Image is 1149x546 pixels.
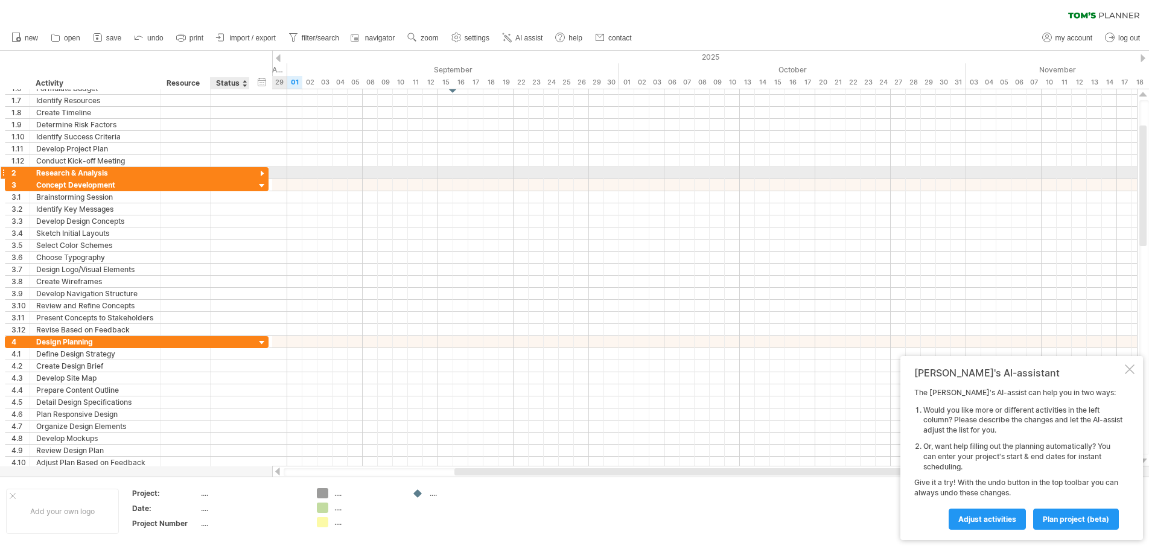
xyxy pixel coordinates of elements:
div: 3 [11,179,30,191]
div: Brainstorming Session [36,191,154,203]
div: Resource [167,77,203,89]
div: Wednesday, 22 October 2025 [845,76,861,89]
span: open [64,34,80,42]
span: plan project (beta) [1043,515,1109,524]
div: The [PERSON_NAME]'s AI-assist can help you in two ways: Give it a try! With the undo button in th... [914,388,1122,529]
li: Would you like more or different activities in the left column? Please describe the changes and l... [923,405,1122,436]
div: Wednesday, 17 September 2025 [468,76,483,89]
span: Adjust activities [958,515,1016,524]
div: Tuesday, 4 November 2025 [981,76,996,89]
div: Friday, 19 September 2025 [498,76,514,89]
a: undo [131,30,167,46]
div: Wednesday, 3 September 2025 [317,76,333,89]
div: Friday, 31 October 2025 [951,76,966,89]
div: Monday, 22 September 2025 [514,76,529,89]
div: 1.8 [11,107,30,118]
div: Monday, 17 November 2025 [1117,76,1132,89]
div: Monday, 1 September 2025 [287,76,302,89]
span: help [568,34,582,42]
span: my account [1055,34,1092,42]
div: 4 [11,336,30,348]
div: Tuesday, 16 September 2025 [453,76,468,89]
div: Create Design Brief [36,360,154,372]
div: Wednesday, 15 October 2025 [770,76,785,89]
div: .... [334,503,400,513]
div: .... [201,488,302,498]
div: Friday, 26 September 2025 [574,76,589,89]
div: 4.6 [11,408,30,420]
div: Friday, 5 September 2025 [348,76,363,89]
div: Design Planning [36,336,154,348]
span: save [106,34,121,42]
div: 3.10 [11,300,30,311]
div: Thursday, 13 November 2025 [1087,76,1102,89]
div: 4.5 [11,396,30,408]
div: Thursday, 9 October 2025 [710,76,725,89]
a: Adjust activities [949,509,1026,530]
div: Tuesday, 14 October 2025 [755,76,770,89]
div: Project: [132,488,199,498]
div: .... [334,517,400,527]
div: 4.7 [11,421,30,432]
span: undo [147,34,164,42]
div: Thursday, 6 November 2025 [1011,76,1026,89]
div: Conduct Kick-off Meeting [36,155,154,167]
div: 4.10 [11,457,30,468]
div: 4.4 [11,384,30,396]
div: 4.9 [11,445,30,456]
div: Present Concepts to Stakeholders [36,312,154,323]
span: import / export [229,34,276,42]
div: Thursday, 30 October 2025 [936,76,951,89]
div: Monday, 27 October 2025 [891,76,906,89]
div: Wednesday, 24 September 2025 [544,76,559,89]
span: print [189,34,203,42]
span: zoom [421,34,438,42]
a: help [552,30,586,46]
div: Monday, 20 October 2025 [815,76,830,89]
div: Tuesday, 23 September 2025 [529,76,544,89]
div: Tuesday, 21 October 2025 [830,76,845,89]
div: Friday, 24 October 2025 [876,76,891,89]
div: Tuesday, 7 October 2025 [680,76,695,89]
div: Create Wireframes [36,276,154,287]
div: Monday, 3 November 2025 [966,76,981,89]
div: 4.3 [11,372,30,384]
div: Detail Design Specifications [36,396,154,408]
div: 3.11 [11,312,30,323]
div: Organize Design Elements [36,421,154,432]
div: Wednesday, 12 November 2025 [1072,76,1087,89]
div: 1.12 [11,155,30,167]
div: 1.9 [11,119,30,130]
div: Tuesday, 30 September 2025 [604,76,619,89]
div: Friday, 29 August 2025 [272,76,287,89]
a: navigator [349,30,398,46]
div: 3.1 [11,191,30,203]
div: 4.2 [11,360,30,372]
div: Thursday, 25 September 2025 [559,76,574,89]
a: new [8,30,42,46]
div: Tuesday, 2 September 2025 [302,76,317,89]
div: Friday, 17 October 2025 [800,76,815,89]
div: September 2025 [287,63,619,76]
div: Research & Analysis [36,167,154,179]
span: new [25,34,38,42]
div: Friday, 10 October 2025 [725,76,740,89]
div: Thursday, 11 September 2025 [408,76,423,89]
div: Wednesday, 5 November 2025 [996,76,1011,89]
div: Select Color Schemes [36,240,154,251]
a: log out [1102,30,1144,46]
div: 3.3 [11,215,30,227]
div: Monday, 29 September 2025 [589,76,604,89]
div: 3.8 [11,276,30,287]
div: Monday, 8 September 2025 [363,76,378,89]
div: Define Design Strategy [36,348,154,360]
span: navigator [365,34,395,42]
span: filter/search [302,34,339,42]
div: 1.10 [11,131,30,142]
div: Revise Based on Feedback [36,324,154,335]
div: Tuesday, 11 November 2025 [1057,76,1072,89]
div: 1.7 [11,95,30,106]
div: .... [430,488,495,498]
div: Wednesday, 1 October 2025 [619,76,634,89]
div: 4.1 [11,348,30,360]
